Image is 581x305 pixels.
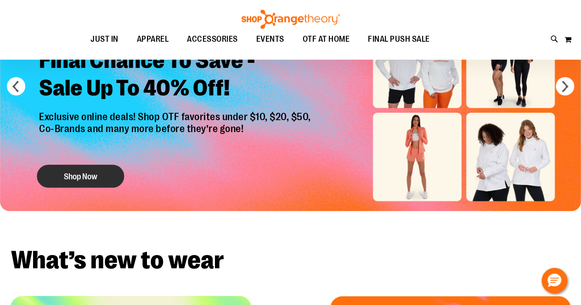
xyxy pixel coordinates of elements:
[293,29,359,50] a: OTF AT HOME
[128,29,178,50] a: APPAREL
[37,165,124,188] button: Shop Now
[256,29,284,50] span: EVENTS
[556,77,574,95] button: next
[187,29,238,50] span: ACCESSORIES
[359,29,439,50] a: FINAL PUSH SALE
[247,29,293,50] a: EVENTS
[32,40,320,111] h2: Final Chance To Save - Sale Up To 40% Off!
[178,29,247,50] a: ACCESSORIES
[542,268,567,294] button: Hello, have a question? Let’s chat.
[240,10,341,29] img: Shop Orangetheory
[7,77,25,95] button: prev
[303,29,350,50] span: OTF AT HOME
[137,29,169,50] span: APPAREL
[81,29,128,50] a: JUST IN
[368,29,430,50] span: FINAL PUSH SALE
[90,29,118,50] span: JUST IN
[32,111,320,156] p: Exclusive online deals! Shop OTF favorites under $10, $20, $50, Co-Brands and many more before th...
[32,40,320,193] a: Final Chance To Save -Sale Up To 40% Off! Exclusive online deals! Shop OTF favorites under $10, $...
[11,248,570,273] h2: What’s new to wear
